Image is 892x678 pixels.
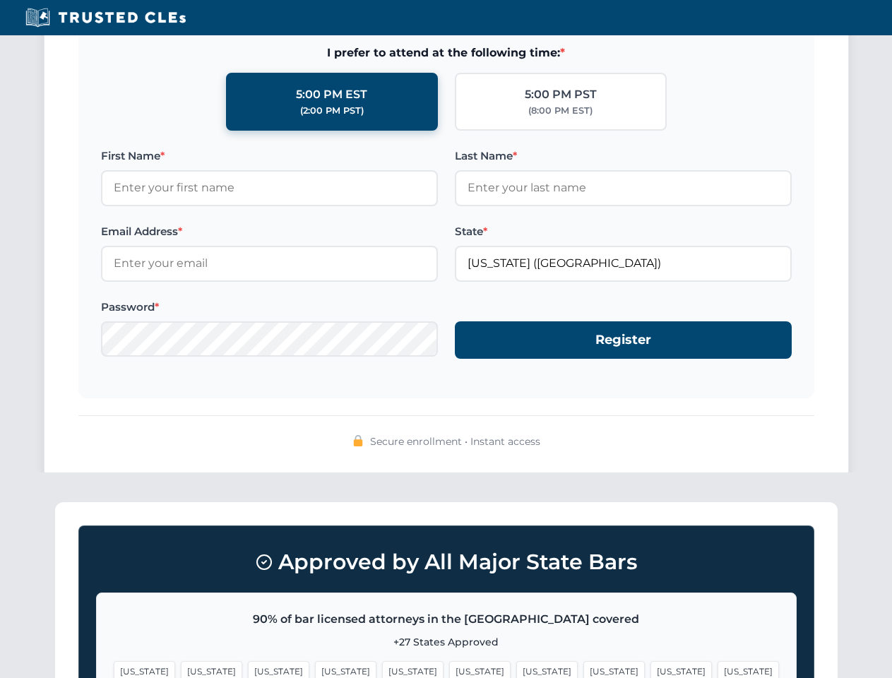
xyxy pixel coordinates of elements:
[455,170,792,206] input: Enter your last name
[101,170,438,206] input: Enter your first name
[370,434,540,449] span: Secure enrollment • Instant access
[352,435,364,446] img: 🔒
[101,148,438,165] label: First Name
[21,7,190,28] img: Trusted CLEs
[455,223,792,240] label: State
[525,85,597,104] div: 5:00 PM PST
[96,543,797,581] h3: Approved by All Major State Bars
[296,85,367,104] div: 5:00 PM EST
[528,104,593,118] div: (8:00 PM EST)
[101,246,438,281] input: Enter your email
[101,44,792,62] span: I prefer to attend at the following time:
[455,321,792,359] button: Register
[114,610,779,629] p: 90% of bar licensed attorneys in the [GEOGRAPHIC_DATA] covered
[300,104,364,118] div: (2:00 PM PST)
[114,634,779,650] p: +27 States Approved
[101,223,438,240] label: Email Address
[101,299,438,316] label: Password
[455,148,792,165] label: Last Name
[455,246,792,281] input: Florida (FL)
